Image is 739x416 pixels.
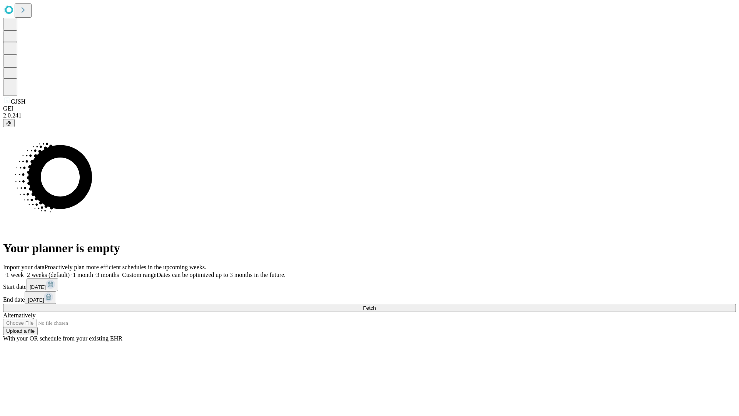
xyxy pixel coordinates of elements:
span: 2 weeks (default) [27,272,70,278]
div: Start date [3,278,736,291]
span: [DATE] [30,284,46,290]
button: [DATE] [27,278,58,291]
span: 3 months [96,272,119,278]
span: Dates can be optimized up to 3 months in the future. [157,272,286,278]
button: Fetch [3,304,736,312]
span: Custom range [122,272,156,278]
span: 1 month [73,272,93,278]
div: End date [3,291,736,304]
span: With your OR schedule from your existing EHR [3,335,122,342]
div: 2.0.241 [3,112,736,119]
span: @ [6,120,12,126]
div: GEI [3,105,736,112]
button: [DATE] [25,291,56,304]
button: @ [3,119,15,127]
button: Upload a file [3,327,38,335]
span: Alternatively [3,312,35,319]
span: Import your data [3,264,45,270]
span: 1 week [6,272,24,278]
span: Fetch [363,305,376,311]
span: GJSH [11,98,25,105]
h1: Your planner is empty [3,241,736,255]
span: [DATE] [28,297,44,303]
span: Proactively plan more efficient schedules in the upcoming weeks. [45,264,206,270]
